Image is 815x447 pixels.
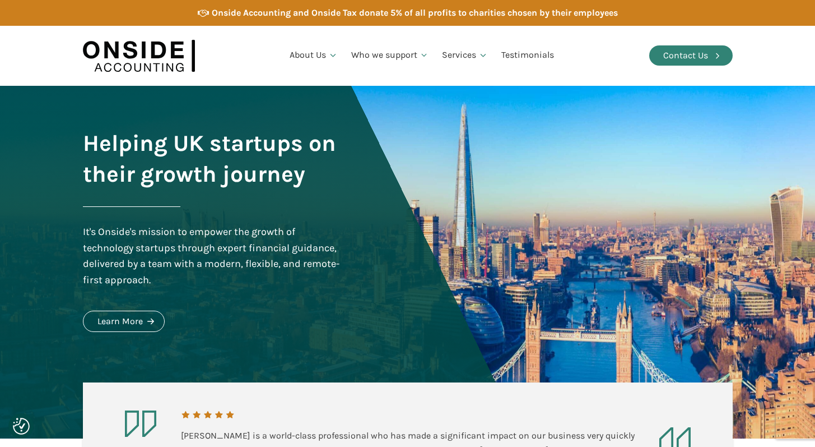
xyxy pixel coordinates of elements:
[283,36,344,75] a: About Us
[495,36,561,75] a: Testimonials
[435,36,495,75] a: Services
[212,6,618,20] div: Onside Accounting and Onside Tax donate 5% of all profits to charities chosen by their employees
[663,48,708,63] div: Contact Us
[83,128,343,190] h1: Helping UK startups on their growth journey
[649,45,733,66] a: Contact Us
[83,224,343,288] div: It's Onside's mission to empower the growth of technology startups through expert financial guida...
[97,314,143,329] div: Learn More
[13,418,30,435] button: Consent Preferences
[344,36,436,75] a: Who we support
[83,311,165,332] a: Learn More
[13,418,30,435] img: Revisit consent button
[83,34,195,77] img: Onside Accounting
